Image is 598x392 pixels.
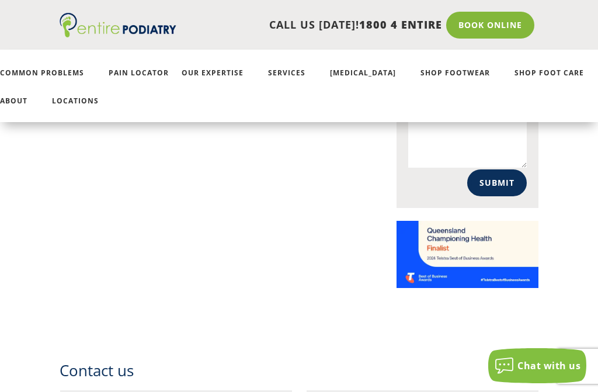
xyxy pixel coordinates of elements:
a: [MEDICAL_DATA] [330,69,408,94]
a: Locations [52,97,110,122]
h3: Contact us [60,360,538,390]
img: logo (1) [60,13,176,37]
a: Services [268,69,317,94]
a: Telstra Business Awards QLD State Finalist - Championing Health Category [397,279,538,290]
a: Entire Podiatry [60,28,176,40]
span: Chat with us [517,359,580,372]
a: Shop Footwear [420,69,502,94]
a: Shop Foot Care [514,69,596,94]
a: Our Expertise [182,69,255,94]
button: Chat with us [488,348,586,383]
span: 1800 4 ENTIRE [359,18,442,32]
a: Pain Locator [109,69,169,94]
button: Submit [467,169,527,196]
p: CALL US [DATE]! [176,18,441,33]
img: Telstra Business Awards QLD State Finalist - Championing Health Category [397,221,538,288]
a: Book Online [446,12,534,39]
